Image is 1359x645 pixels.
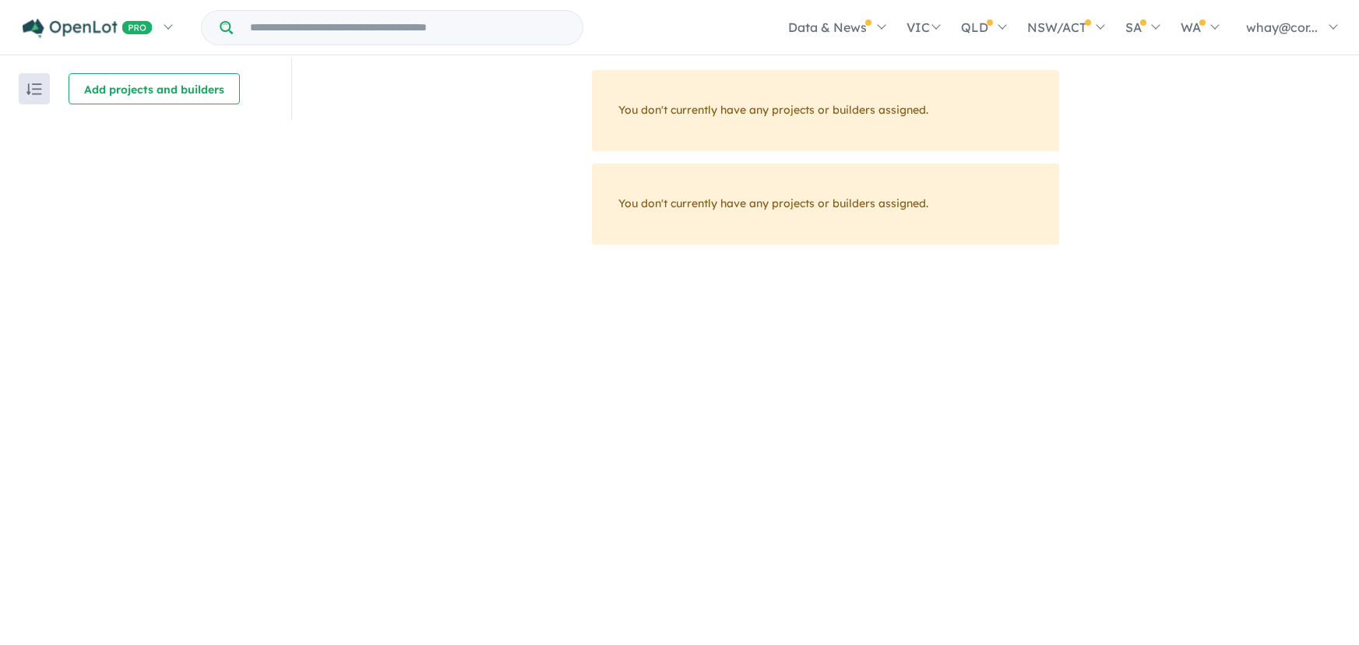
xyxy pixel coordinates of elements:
div: You don't currently have any projects or builders assigned. [592,164,1059,245]
button: Add projects and builders [69,73,240,104]
img: Openlot PRO Logo White [23,19,153,38]
span: whay@cor... [1246,19,1318,35]
div: You don't currently have any projects or builders assigned. [592,70,1059,151]
input: Try estate name, suburb, builder or developer [236,11,579,44]
img: sort.svg [26,83,42,95]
